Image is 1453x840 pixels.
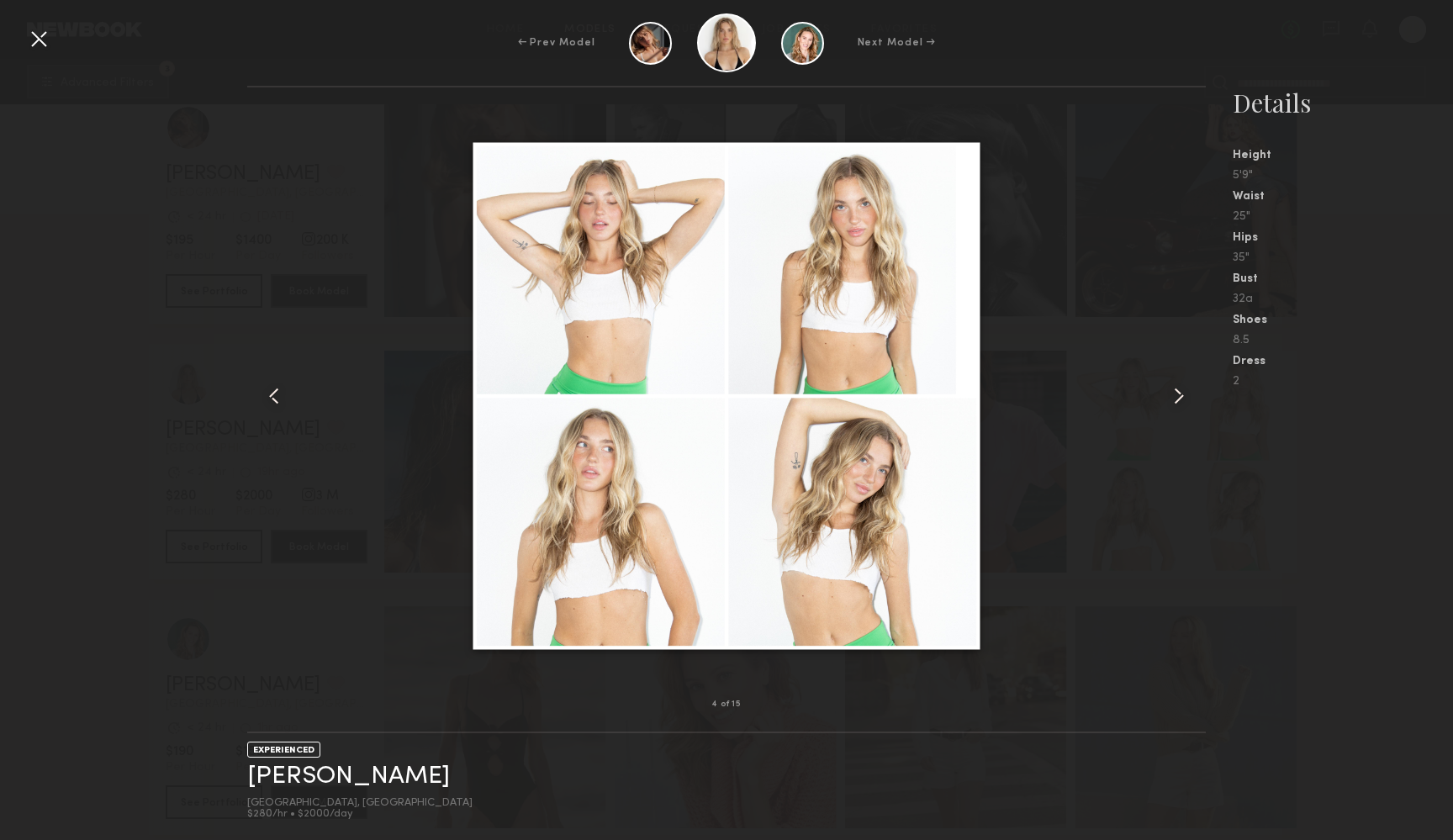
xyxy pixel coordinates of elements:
div: 5'9" [1233,170,1453,182]
div: 35" [1233,252,1453,264]
div: Dress [1233,356,1453,367]
div: 25" [1233,211,1453,223]
div: Height [1233,150,1453,161]
div: EXPERIENCED [247,742,320,758]
div: Waist [1233,191,1453,203]
div: [GEOGRAPHIC_DATA], [GEOGRAPHIC_DATA] [247,798,473,809]
div: Hips [1233,232,1453,244]
div: 32a [1233,293,1453,305]
div: 8.5 [1233,335,1453,346]
div: $280/hr • $2000/day [247,809,473,820]
div: Bust [1233,273,1453,285]
div: Shoes [1233,314,1453,326]
div: Details [1233,86,1453,119]
div: ← Prev Model [518,35,595,50]
a: [PERSON_NAME] [247,763,450,790]
div: 4 of 15 [711,700,742,709]
div: 2 [1233,376,1453,388]
div: Next Model → [858,35,936,50]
